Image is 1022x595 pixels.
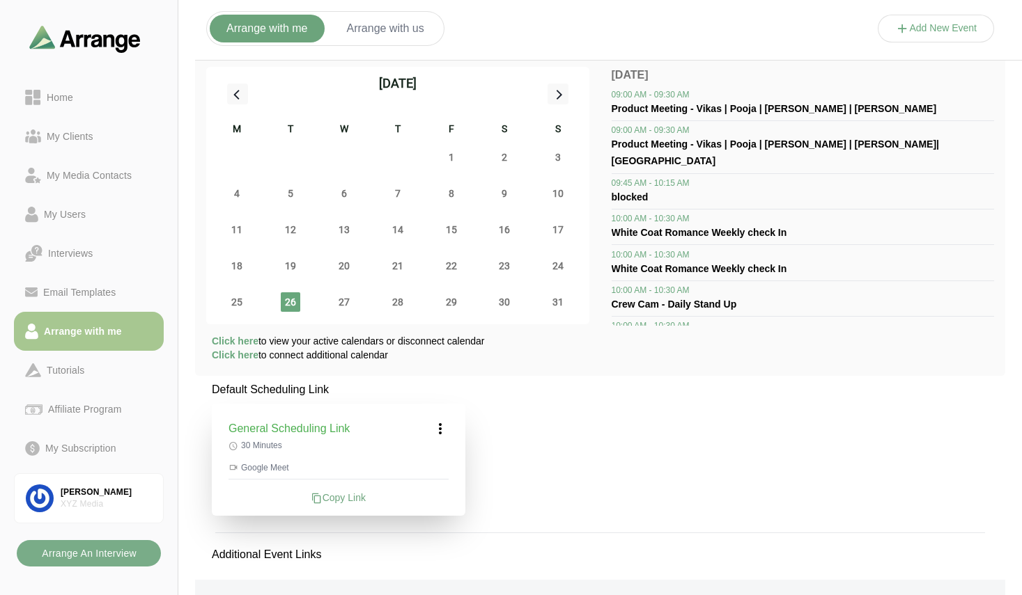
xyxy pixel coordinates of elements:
[495,184,514,203] span: Saturday 9 August 2025
[495,148,514,167] span: Saturday 2 August 2025
[61,498,152,510] div: XYZ Media
[41,128,99,145] div: My Clients
[442,292,461,312] span: Friday 29 August 2025
[212,381,465,398] p: Default Scheduling Link
[40,440,122,457] div: My Subscription
[17,540,161,566] button: Arrange An Interview
[14,312,164,351] a: Arrange with me
[442,148,461,167] span: Friday 1 August 2025
[495,292,514,312] span: Saturday 30 August 2025
[229,440,449,451] p: 30 Minutes
[14,78,164,117] a: Home
[371,121,424,139] div: T
[532,121,585,139] div: S
[388,220,408,239] span: Thursday 14 August 2025
[41,362,90,379] div: Tutorials
[212,335,258,347] span: Click here
[61,486,152,498] div: [PERSON_NAME]
[612,89,690,100] span: 09:00 AM - 09:30 AM
[612,320,690,331] span: 10:00 AM - 10:30 AM
[41,540,137,566] b: Arrange An Interview
[229,462,449,473] p: Google Meet
[424,121,478,139] div: F
[548,220,568,239] span: Sunday 17 August 2025
[14,351,164,390] a: Tutorials
[210,121,264,139] div: M
[229,420,350,437] h3: General Scheduling Link
[281,292,300,312] span: Tuesday 26 August 2025
[334,256,354,276] span: Wednesday 20 August 2025
[195,530,338,580] p: Additional Event Links
[212,348,388,362] p: to connect additional calendar
[212,349,258,360] span: Click here
[14,390,164,429] a: Affiliate Program
[281,220,300,239] span: Tuesday 12 August 2025
[495,220,514,239] span: Saturday 16 August 2025
[612,191,649,203] span: blocked
[281,184,300,203] span: Tuesday 5 August 2025
[210,15,325,42] button: Arrange with me
[264,121,318,139] div: T
[442,256,461,276] span: Friday 22 August 2025
[14,195,164,234] a: My Users
[612,213,690,224] span: 10:00 AM - 10:30 AM
[38,206,91,223] div: My Users
[14,273,164,312] a: Email Templates
[229,491,449,505] div: Copy Link
[14,234,164,273] a: Interviews
[548,292,568,312] span: Sunday 31 August 2025
[330,15,441,42] button: Arrange with us
[478,121,532,139] div: S
[878,15,995,42] button: Add New Event
[612,67,995,84] p: [DATE]
[612,125,690,136] span: 09:00 AM - 09:30 AM
[14,156,164,195] a: My Media Contacts
[612,177,690,189] span: 09:45 AM - 10:15 AM
[388,292,408,312] span: Thursday 28 August 2025
[334,184,354,203] span: Wednesday 6 August 2025
[442,220,461,239] span: Friday 15 August 2025
[612,299,737,310] span: Crew Cam - Daily Stand Up
[612,103,937,114] span: Product Meeting - Vikas | Pooja | [PERSON_NAME] | [PERSON_NAME]
[388,256,408,276] span: Thursday 21 August 2025
[334,220,354,239] span: Wednesday 13 August 2025
[318,121,371,139] div: W
[42,245,98,262] div: Interviews
[388,184,408,203] span: Thursday 7 August 2025
[612,227,787,238] span: White Coat Romance Weekly check In
[14,429,164,468] a: My Subscription
[227,184,247,203] span: Monday 4 August 2025
[548,256,568,276] span: Sunday 24 August 2025
[495,256,514,276] span: Saturday 23 August 2025
[212,334,484,348] p: to view your active calendars or disconnect calendar
[29,25,141,52] img: arrangeai-name-small-logo.4d2b8aee.svg
[227,220,247,239] span: Monday 11 August 2025
[38,323,127,340] div: Arrange with me
[41,89,79,106] div: Home
[548,148,568,167] span: Sunday 3 August 2025
[334,292,354,312] span: Wednesday 27 August 2025
[612,285,690,296] span: 10:00 AM - 10:30 AM
[42,401,127,418] div: Affiliate Program
[612,249,690,260] span: 10:00 AM - 10:30 AM
[41,167,137,184] div: My Media Contacts
[14,117,164,156] a: My Clients
[442,184,461,203] span: Friday 8 August 2025
[14,473,164,523] a: [PERSON_NAME]XYZ Media
[612,138,939,166] span: Product Meeting - Vikas | Pooja | [PERSON_NAME] | [PERSON_NAME]|[GEOGRAPHIC_DATA]
[612,263,787,274] span: White Coat Romance Weekly check In
[227,292,247,312] span: Monday 25 August 2025
[548,184,568,203] span: Sunday 10 August 2025
[379,74,417,93] div: [DATE]
[38,284,121,301] div: Email Templates
[227,256,247,276] span: Monday 18 August 2025
[281,256,300,276] span: Tuesday 19 August 2025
